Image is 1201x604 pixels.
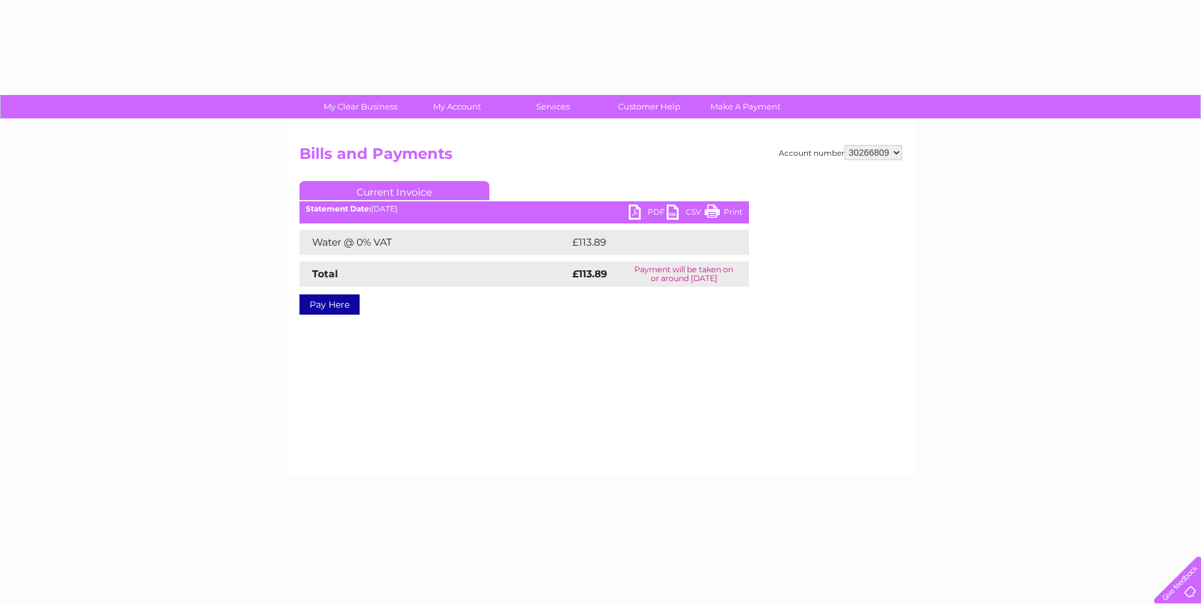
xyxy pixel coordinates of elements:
[619,261,748,287] td: Payment will be taken on or around [DATE]
[569,230,725,255] td: £113.89
[693,95,798,118] a: Make A Payment
[299,145,902,169] h2: Bills and Payments
[501,95,605,118] a: Services
[306,204,371,213] b: Statement Date:
[629,204,667,223] a: PDF
[308,95,413,118] a: My Clear Business
[572,268,607,280] strong: £113.89
[705,204,743,223] a: Print
[299,181,489,200] a: Current Invoice
[299,204,749,213] div: [DATE]
[597,95,701,118] a: Customer Help
[405,95,509,118] a: My Account
[299,230,569,255] td: Water @ 0% VAT
[779,145,902,160] div: Account number
[312,268,338,280] strong: Total
[667,204,705,223] a: CSV
[299,294,360,315] a: Pay Here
